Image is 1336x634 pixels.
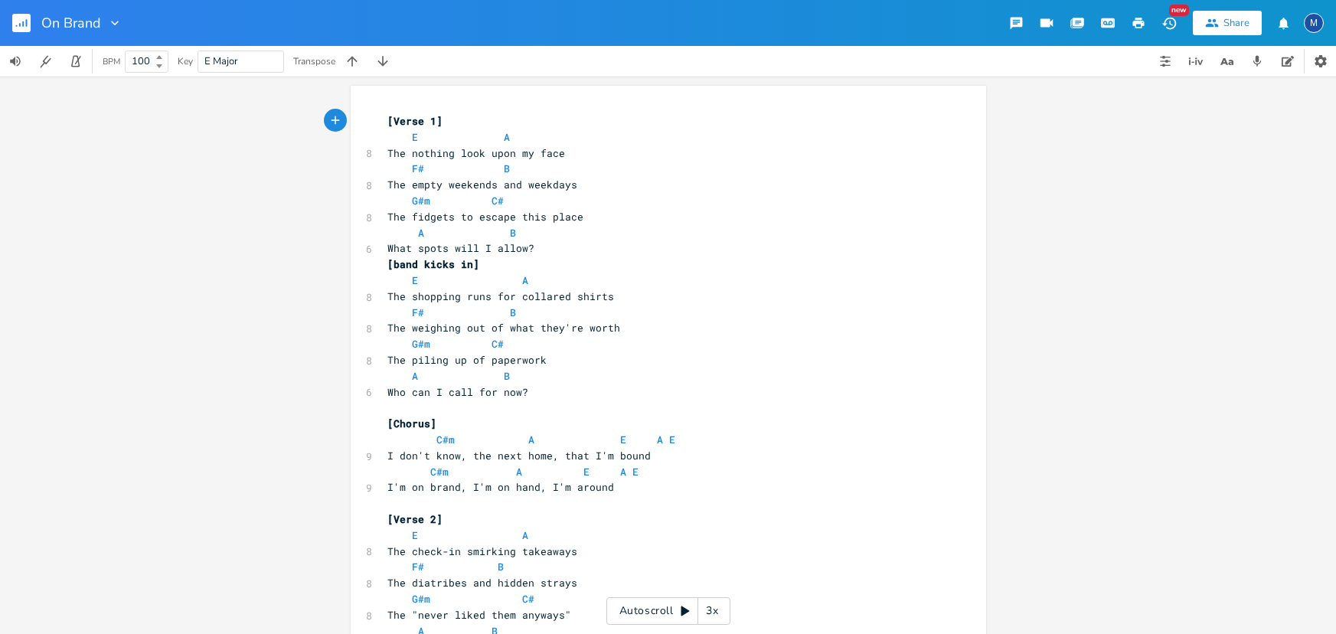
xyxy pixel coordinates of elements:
span: A [522,528,528,542]
span: The weighing out of what they're worth [387,321,620,335]
span: The fidgets to escape this place [387,210,583,224]
span: C# [492,337,504,351]
div: Transpose [293,57,335,66]
span: G#m [412,592,430,606]
span: E [412,528,418,542]
div: 3x [698,597,726,625]
span: The diatribes and hidden strays [387,576,577,590]
div: Mark Berman [1304,13,1324,33]
span: A [657,433,663,446]
span: The check-in smirking takeaways [387,544,577,558]
span: C# [522,592,534,606]
span: B [510,226,516,240]
div: Key [178,57,193,66]
span: E [632,465,639,479]
span: A [528,433,534,446]
span: C#m [436,433,455,446]
span: The nothing look upon my face [387,146,565,160]
div: Autoscroll [606,597,730,625]
span: A [412,369,418,383]
span: B [504,369,510,383]
span: [Chorus] [387,417,436,430]
span: A [418,226,424,240]
span: F# [412,306,424,319]
span: The "never liked them anyways" [387,608,571,622]
button: Share [1193,11,1262,35]
span: F# [412,560,424,574]
span: A [516,465,522,479]
span: A [522,273,528,287]
div: Share [1223,16,1249,30]
span: A [620,465,626,479]
span: B [504,162,510,175]
span: On Brand [41,16,101,30]
div: New [1169,5,1189,16]
span: B [510,306,516,319]
span: I don't know, the next home, that I'm bound [387,449,651,462]
span: E Major [204,54,238,68]
span: E [412,130,418,144]
button: New [1154,9,1184,37]
button: M [1304,5,1324,41]
span: [Verse 1] [387,114,443,128]
span: E [583,465,590,479]
span: G#m [412,194,430,208]
span: C#m [430,465,449,479]
span: The shopping runs for collared shirts [387,289,614,303]
span: E [669,433,675,446]
div: BPM [103,57,120,66]
span: B [498,560,504,574]
span: I'm on brand, I'm on hand, I'm around [387,480,614,494]
span: The piling up of paperwork [387,353,547,367]
span: What spots will I allow? [387,241,534,255]
span: [band kicks in] [387,257,479,271]
span: E [620,433,626,446]
span: [Verse 2] [387,512,443,526]
span: G#m [412,337,430,351]
span: C# [492,194,504,208]
span: The empty weekends and weekdays [387,178,577,191]
span: F# [412,162,424,175]
span: A [504,130,510,144]
span: Who can I call for now? [387,385,528,399]
span: E [412,273,418,287]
